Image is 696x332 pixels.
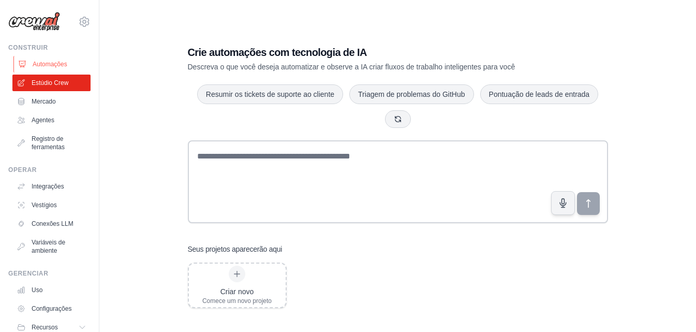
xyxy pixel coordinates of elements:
[480,84,599,104] button: Pontuação de leads de entrada
[32,135,65,151] font: Registro de ferramentas
[32,98,56,105] font: Mercado
[12,93,91,110] a: Mercado
[33,61,67,68] font: Automações
[12,234,91,259] a: Variáveis de ambiente
[12,112,91,128] a: Agentes
[12,131,91,155] a: Registro de ferramentas
[32,324,58,331] font: Recursos
[32,305,71,312] font: Configurações
[385,110,411,128] button: Receba novas sugestões
[12,75,91,91] a: Estúdio Crew
[8,166,37,174] font: Operar
[8,270,48,277] font: Gerenciar
[12,300,91,317] a: Configurações
[188,245,283,253] font: Seus projetos aparecerão aqui
[32,220,73,227] font: Conexões LLM
[32,239,65,254] font: Variáveis de ambiente
[13,56,92,73] a: Automações
[206,90,334,98] font: Resumir os tickets de suporte ao cliente
[202,297,272,305] font: Comece um novo projeto
[8,44,48,51] font: Construir
[8,12,60,32] img: Logotipo
[197,84,343,104] button: Resumir os tickets de suporte ao cliente
[32,201,57,209] font: Vestígios
[644,282,696,332] iframe: Chat Widget
[32,183,64,190] font: Integrações
[349,84,473,104] button: Triagem de problemas do GitHub
[32,79,68,86] font: Estúdio Crew
[358,90,465,98] font: Triagem de problemas do GitHub
[188,63,515,71] font: Descreva o que você deseja automatizar e observe a IA criar fluxos de trabalho inteligentes para ...
[12,197,91,213] a: Vestígios
[32,286,42,294] font: Uso
[12,178,91,195] a: Integrações
[12,282,91,298] a: Uso
[220,287,254,296] font: Criar novo
[12,215,91,232] a: Conexões LLM
[644,282,696,332] div: Widget de chat
[551,191,575,215] button: Clique para falar sobre sua ideia de automação
[489,90,590,98] font: Pontuação de leads de entrada
[32,117,54,124] font: Agentes
[188,47,367,58] font: Crie automações com tecnologia de IA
